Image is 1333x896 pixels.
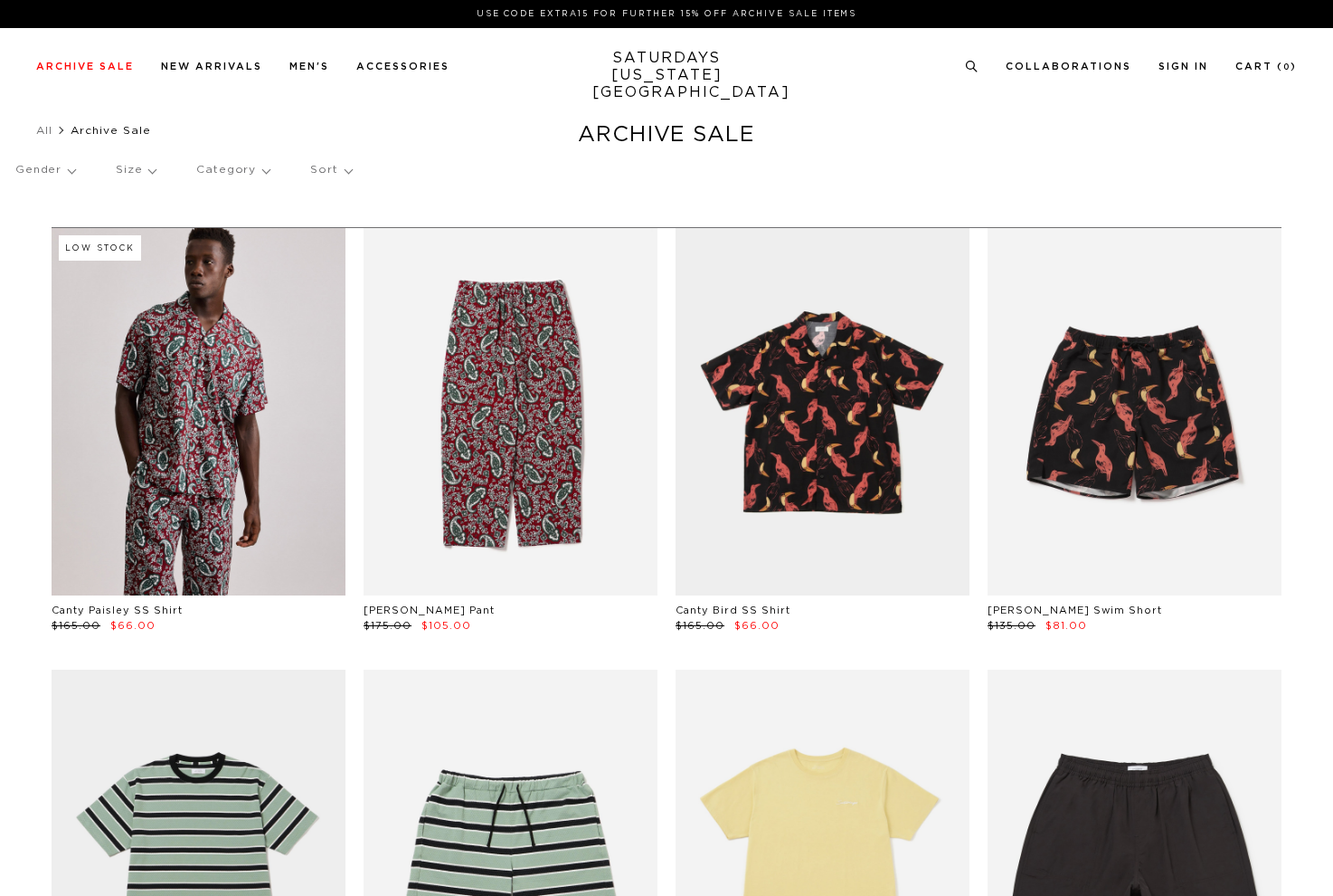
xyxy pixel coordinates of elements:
[364,621,411,631] span: $175.00
[289,62,329,71] a: Men's
[421,621,471,631] span: $105.00
[71,125,151,136] span: Archive Sale
[676,605,790,615] a: Canty Bird SS Shirt
[1006,62,1131,71] a: Collaborations
[1045,621,1087,631] span: $81.00
[676,621,724,631] span: $165.00
[36,125,52,136] a: All
[364,605,495,615] a: [PERSON_NAME] Pant
[36,62,134,71] a: Archive Sale
[52,605,183,615] a: Canty Paisley SS Shirt
[356,62,449,71] a: Accessories
[988,605,1162,615] a: [PERSON_NAME] Swim Short
[988,621,1035,631] span: $135.00
[52,621,100,631] span: $165.00
[1235,62,1297,71] a: Cart (0)
[116,149,156,191] p: Size
[592,50,742,101] a: SATURDAYS[US_STATE][GEOGRAPHIC_DATA]
[59,235,141,261] div: Low Stock
[15,149,75,191] p: Gender
[196,149,269,191] p: Category
[1283,63,1290,71] small: 0
[310,149,351,191] p: Sort
[1158,62,1208,71] a: Sign In
[43,7,1290,21] p: Use Code EXTRA15 for Further 15% Off Archive Sale Items
[161,62,262,71] a: New Arrivals
[110,621,156,631] span: $66.00
[734,621,780,631] span: $66.00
